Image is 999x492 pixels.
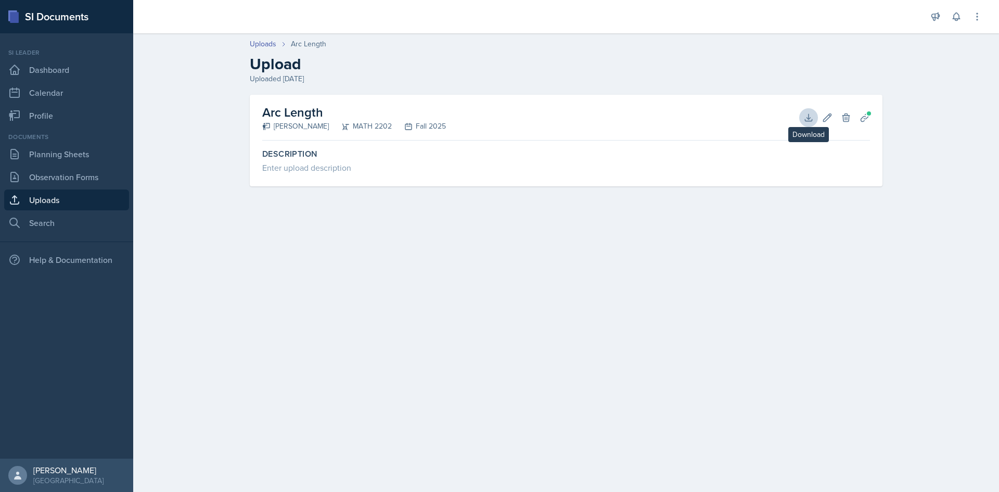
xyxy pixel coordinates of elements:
a: Uploads [250,39,276,49]
div: Fall 2025 [392,121,446,132]
a: Search [4,212,129,233]
a: Dashboard [4,59,129,80]
button: Download [799,108,818,127]
div: [PERSON_NAME] [262,121,329,132]
a: Profile [4,105,129,126]
div: Si leader [4,48,129,57]
div: Enter upload description [262,161,870,174]
a: Observation Forms [4,167,129,187]
div: Help & Documentation [4,249,129,270]
a: Planning Sheets [4,144,129,165]
a: Uploads [4,190,129,210]
a: Calendar [4,82,129,103]
div: Uploaded [DATE] [250,73,882,84]
div: MATH 2202 [329,121,392,132]
div: [GEOGRAPHIC_DATA] [33,475,104,486]
h2: Arc Length [262,103,446,122]
div: [PERSON_NAME] [33,465,104,475]
div: Arc Length [291,39,326,49]
h2: Upload [250,55,882,73]
label: Description [262,149,870,159]
div: Documents [4,132,129,142]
